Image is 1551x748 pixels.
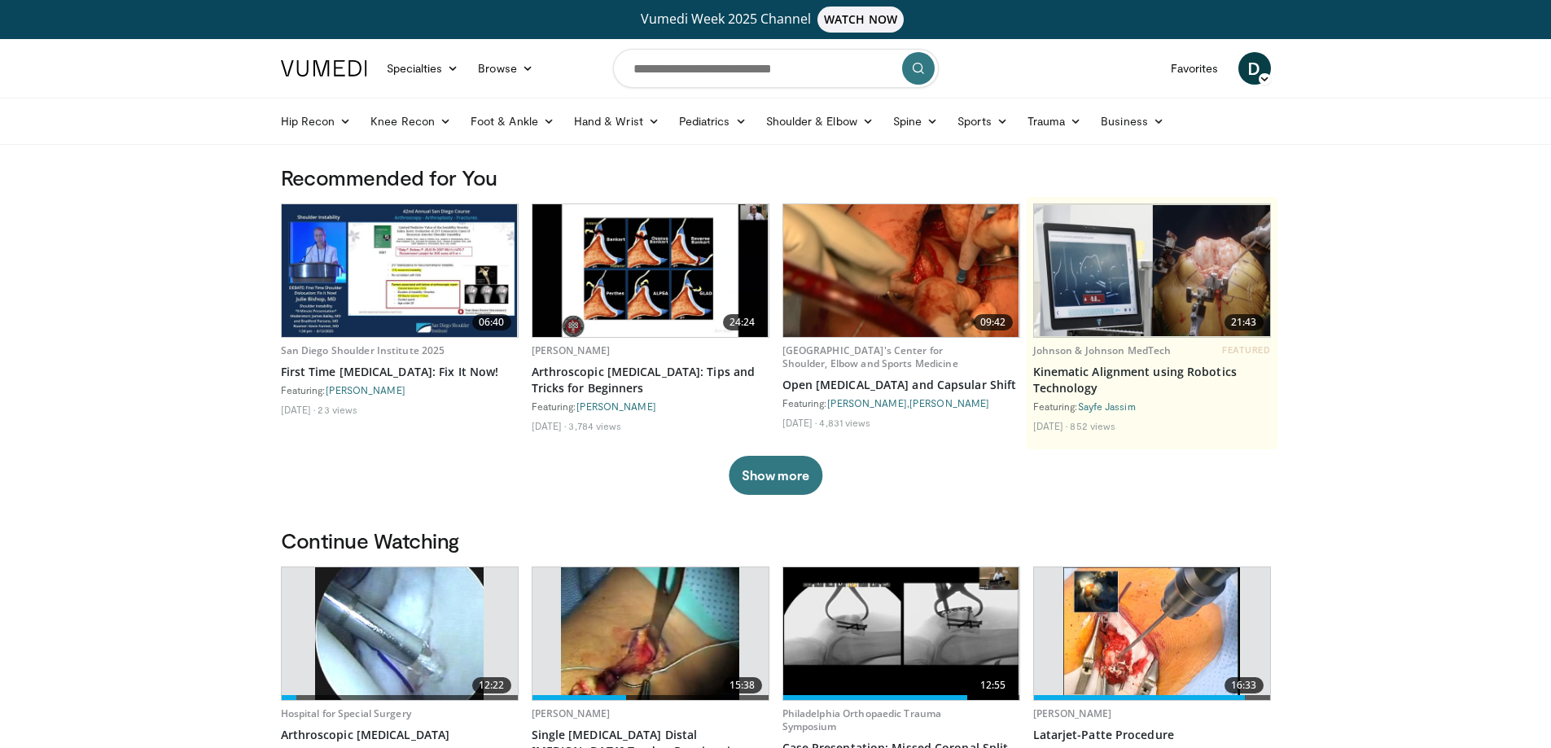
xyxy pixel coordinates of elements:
[783,204,1019,337] a: 09:42
[532,567,769,700] a: 15:38
[532,400,769,413] div: Featuring:
[974,314,1013,330] span: 09:42
[1033,364,1271,396] a: Kinematic Alignment using Robotics Technology
[782,343,958,370] a: [GEOGRAPHIC_DATA]'s Center for Shoulder, Elbow and Sports Medicine
[1078,400,1136,412] a: Sayfe Jassim
[756,105,883,138] a: Shoulder & Elbow
[782,396,1020,409] div: Featuring: ,
[1033,419,1068,432] li: [DATE]
[532,204,769,337] img: 7e8cda93-9193-47ef-96bf-2d90c9d0c70e.620x360_q85_upscale.jpg
[782,706,942,733] a: Philadelphia Orthopaedic Trauma Symposium
[827,397,907,409] a: [PERSON_NAME]
[377,52,469,85] a: Specialties
[974,677,1013,693] span: 12:55
[783,567,1019,700] a: 12:55
[669,105,756,138] a: Pediatrics
[282,567,518,700] a: 12:22
[281,527,1271,553] h3: Continue Watching
[1070,419,1115,432] li: 852 views
[909,397,989,409] a: [PERSON_NAME]
[318,403,357,416] li: 23 views
[281,403,316,416] li: [DATE]
[1238,52,1271,85] a: D
[1034,204,1270,337] a: 21:43
[282,204,518,337] a: 06:40
[472,314,511,330] span: 06:40
[819,416,870,429] li: 4,831 views
[1091,105,1174,138] a: Business
[1063,567,1241,700] img: 617583_3.png.620x360_q85_upscale.jpg
[783,567,1019,700] img: ad82c8a1-63fd-4b9e-b243-fd4f60065afc.620x360_q85_upscale.jpg
[729,456,822,495] button: Show more
[782,377,1020,393] a: Open [MEDICAL_DATA] and Capsular Shift
[532,364,769,396] a: Arthroscopic [MEDICAL_DATA]: Tips and Tricks for Beginners
[1222,344,1270,356] span: FEATURED
[576,400,656,412] a: [PERSON_NAME]
[532,706,611,720] a: [PERSON_NAME]
[561,567,739,700] img: king_0_3.png.620x360_q85_upscale.jpg
[1033,706,1112,720] a: [PERSON_NAME]
[948,105,1018,138] a: Sports
[315,567,484,700] img: 10039_3.png.620x360_q85_upscale.jpg
[532,343,611,357] a: [PERSON_NAME]
[532,204,769,337] a: 24:24
[281,343,445,357] a: San Diego Shoulder Institute 2025
[564,105,669,138] a: Hand & Wrist
[1034,567,1270,700] a: 16:33
[361,105,461,138] a: Knee Recon
[1018,105,1092,138] a: Trauma
[613,49,939,88] input: Search topics, interventions
[1033,727,1271,743] a: Latarjet-Patte Procedure
[281,706,411,720] a: Hospital for Special Surgery
[817,7,904,33] span: WATCH NOW
[468,52,543,85] a: Browse
[723,314,762,330] span: 24:24
[281,383,519,396] div: Featuring:
[271,105,361,138] a: Hip Recon
[1225,677,1264,693] span: 16:33
[782,416,817,429] li: [DATE]
[461,105,564,138] a: Foot & Ankle
[1225,314,1264,330] span: 21:43
[281,60,367,77] img: VuMedi Logo
[783,204,1019,337] img: 8d988dbe-33a6-442e-8018-a88216ad670b.620x360_q85_upscale.jpg
[532,419,567,432] li: [DATE]
[568,419,621,432] li: 3,784 views
[1034,205,1270,337] img: 85482610-0380-4aae-aa4a-4a9be0c1a4f1.620x360_q85_upscale.jpg
[281,727,519,743] a: Arthroscopic [MEDICAL_DATA]
[326,384,405,396] a: [PERSON_NAME]
[281,164,1271,190] h3: Recommended for You
[282,204,518,337] img: 520775e4-b945-4e52-ae3a-b4b1d9154673.620x360_q85_upscale.jpg
[283,7,1268,33] a: Vumedi Week 2025 ChannelWATCH NOW
[1033,343,1172,357] a: Johnson & Johnson MedTech
[1033,400,1271,413] div: Featuring:
[281,364,519,380] a: First Time [MEDICAL_DATA]: Fix It Now!
[723,677,762,693] span: 15:38
[883,105,948,138] a: Spine
[472,677,511,693] span: 12:22
[1161,52,1229,85] a: Favorites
